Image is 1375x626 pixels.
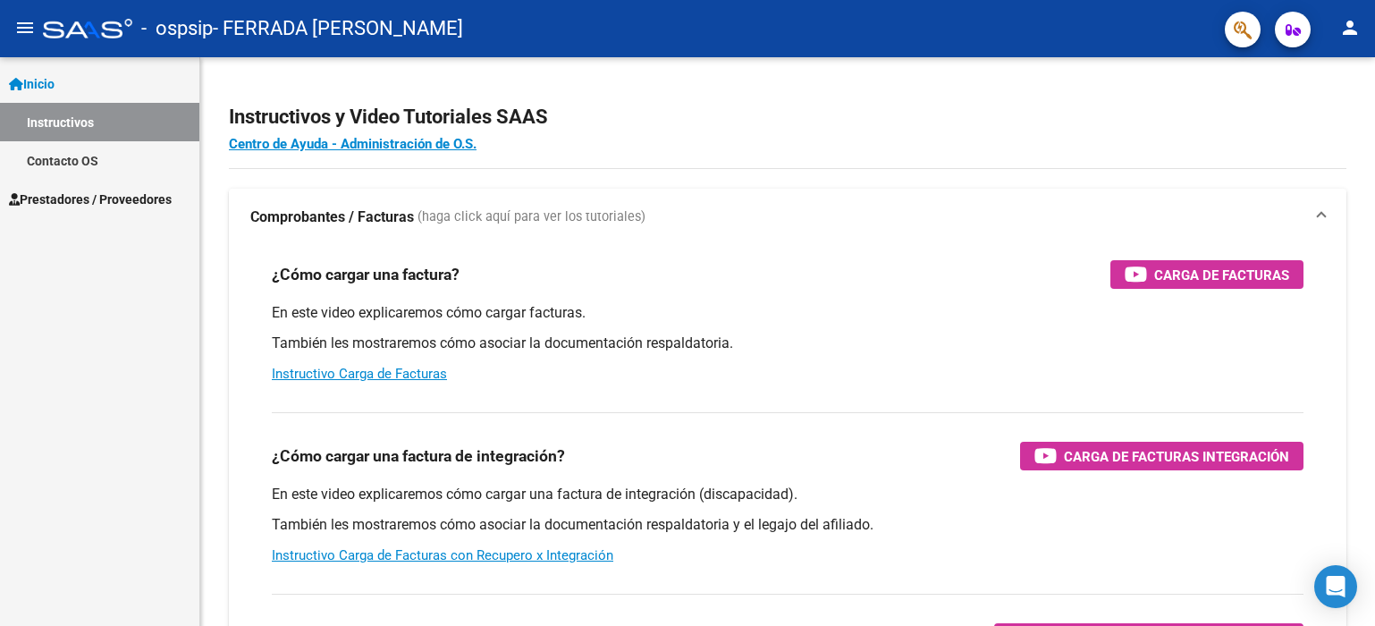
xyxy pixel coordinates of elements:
[229,136,477,152] a: Centro de Ayuda - Administración de O.S.
[418,207,645,227] span: (haga click aquí para ver los tutoriales)
[141,9,213,48] span: - ospsip
[272,303,1303,323] p: En este video explicaremos cómo cargar facturas.
[1064,445,1289,468] span: Carga de Facturas Integración
[9,190,172,209] span: Prestadores / Proveedores
[9,74,55,94] span: Inicio
[213,9,463,48] span: - FERRADA [PERSON_NAME]
[250,207,414,227] strong: Comprobantes / Facturas
[1020,442,1303,470] button: Carga de Facturas Integración
[272,262,460,287] h3: ¿Cómo cargar una factura?
[1110,260,1303,289] button: Carga de Facturas
[1339,17,1361,38] mat-icon: person
[14,17,36,38] mat-icon: menu
[272,334,1303,353] p: También les mostraremos cómo asociar la documentación respaldatoria.
[1154,264,1289,286] span: Carga de Facturas
[1314,565,1357,608] div: Open Intercom Messenger
[229,100,1346,134] h2: Instructivos y Video Tutoriales SAAS
[272,366,447,382] a: Instructivo Carga de Facturas
[272,485,1303,504] p: En este video explicaremos cómo cargar una factura de integración (discapacidad).
[229,189,1346,246] mat-expansion-panel-header: Comprobantes / Facturas (haga click aquí para ver los tutoriales)
[272,444,565,469] h3: ¿Cómo cargar una factura de integración?
[272,515,1303,535] p: También les mostraremos cómo asociar la documentación respaldatoria y el legajo del afiliado.
[272,547,613,563] a: Instructivo Carga de Facturas con Recupero x Integración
